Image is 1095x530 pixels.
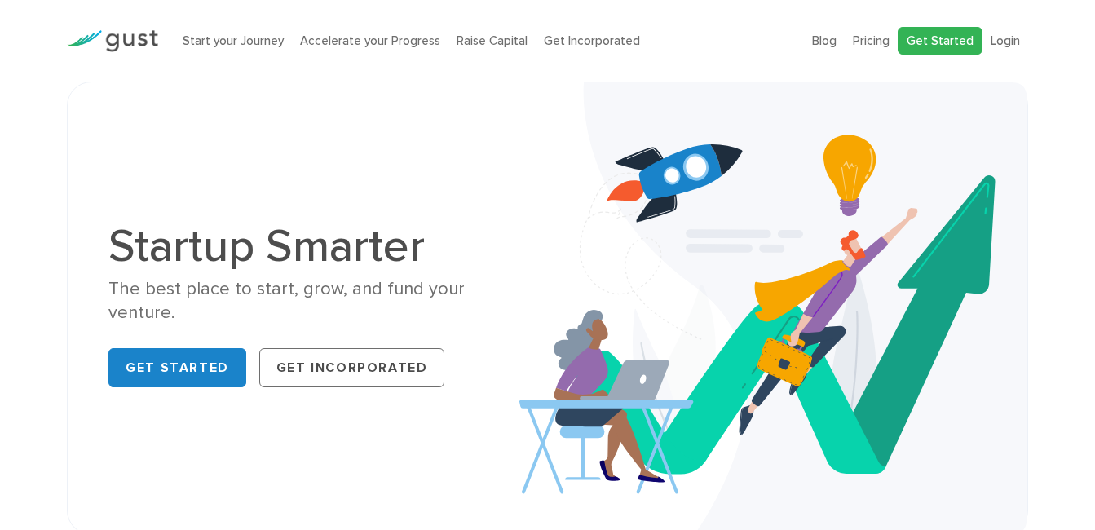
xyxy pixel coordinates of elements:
[108,277,535,325] div: The best place to start, grow, and fund your venture.
[300,33,440,48] a: Accelerate your Progress
[457,33,528,48] a: Raise Capital
[183,33,284,48] a: Start your Journey
[108,223,535,269] h1: Startup Smarter
[853,33,890,48] a: Pricing
[991,33,1020,48] a: Login
[812,33,837,48] a: Blog
[108,348,246,387] a: Get Started
[898,27,982,55] a: Get Started
[67,30,158,52] img: Gust Logo
[544,33,640,48] a: Get Incorporated
[259,348,445,387] a: Get Incorporated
